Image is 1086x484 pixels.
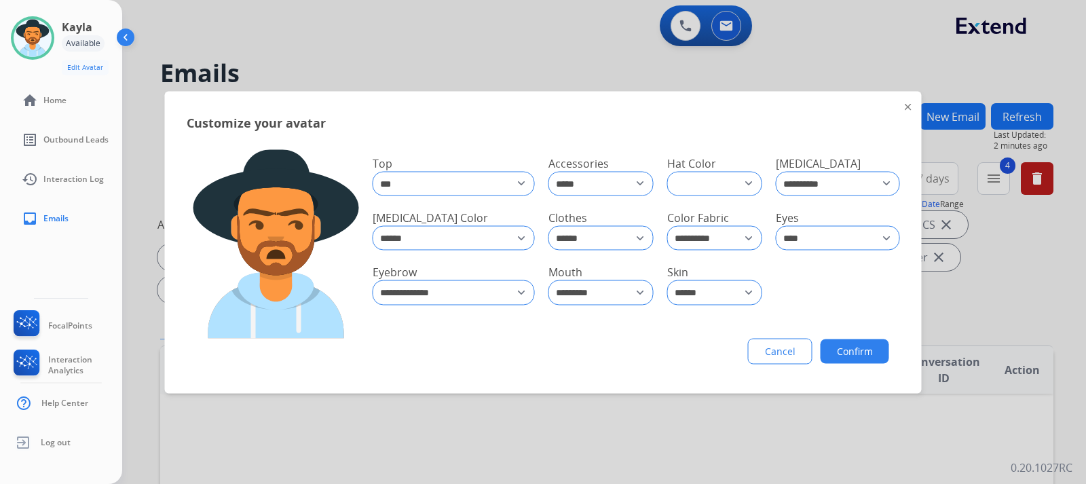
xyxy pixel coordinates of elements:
[373,210,488,225] span: [MEDICAL_DATA] Color
[1011,460,1072,476] p: 0.20.1027RC
[62,35,105,52] div: Available
[22,210,38,227] mat-icon: inbox
[373,265,417,280] span: Eyebrow
[776,210,799,225] span: Eyes
[43,213,69,224] span: Emails
[41,437,71,448] span: Log out
[821,339,889,363] button: Confirm
[548,265,582,280] span: Mouth
[667,210,729,225] span: Color Fabric
[22,132,38,148] mat-icon: list_alt
[43,174,104,185] span: Interaction Log
[776,155,861,170] span: [MEDICAL_DATA]
[667,265,688,280] span: Skin
[548,155,609,170] span: Accessories
[43,134,109,145] span: Outbound Leads
[22,171,38,187] mat-icon: history
[62,60,109,75] button: Edit Avatar
[548,210,587,225] span: Clothes
[62,19,92,35] h3: Kayla
[14,19,52,57] img: avatar
[22,92,38,109] mat-icon: home
[667,155,716,170] span: Hat Color
[43,95,67,106] span: Home
[48,354,122,376] span: Interaction Analytics
[41,398,88,409] span: Help Center
[48,320,92,331] span: FocalPoints
[748,338,812,364] button: Cancel
[905,103,912,110] img: close-button
[187,113,326,132] span: Customize your avatar
[11,310,92,341] a: FocalPoints
[373,155,392,170] span: Top
[11,350,122,381] a: Interaction Analytics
